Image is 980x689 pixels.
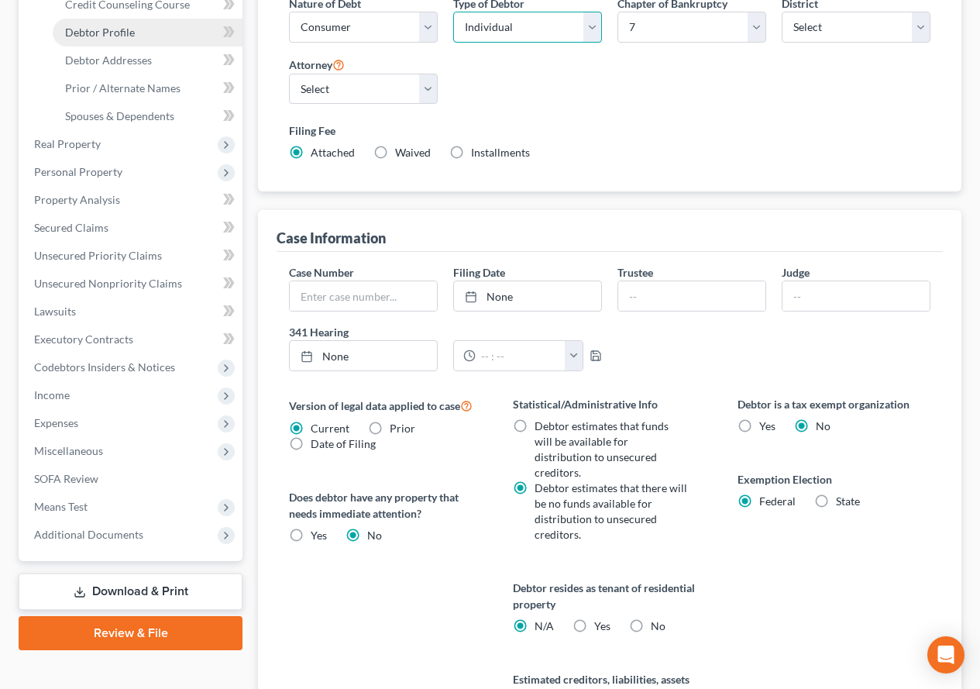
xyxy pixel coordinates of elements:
span: Yes [759,419,775,432]
label: Debtor is a tax exempt organization [738,396,930,412]
span: Personal Property [34,165,122,178]
span: Miscellaneous [34,444,103,457]
span: Yes [311,529,327,542]
a: Prior / Alternate Names [53,74,242,102]
a: Executory Contracts [22,326,242,353]
label: Debtor resides as tenant of residential property [513,580,706,612]
span: SOFA Review [34,472,98,485]
a: SOFA Review [22,465,242,493]
span: Prior / Alternate Names [65,81,181,95]
a: Unsecured Nonpriority Claims [22,270,242,298]
label: Exemption Election [738,471,930,487]
span: Waived [395,146,431,159]
span: Debtor estimates that funds will be available for distribution to unsecured creditors. [535,419,669,479]
label: Statistical/Administrative Info [513,396,706,412]
span: Federal [759,494,796,508]
span: N/A [535,619,554,632]
a: Spouses & Dependents [53,102,242,130]
span: Property Analysis [34,193,120,206]
label: Trustee [617,264,653,281]
label: Filing Fee [289,122,930,139]
span: Current [311,422,349,435]
input: -- [782,281,930,311]
label: Does debtor have any property that needs immediate attention? [289,489,482,522]
label: 341 Hearing [281,324,610,340]
span: Expenses [34,416,78,429]
a: None [290,341,437,370]
a: Lawsuits [22,298,242,326]
span: Additional Documents [34,528,143,541]
span: Codebtors Insiders & Notices [34,360,175,374]
div: Case Information [277,229,386,247]
span: Date of Filing [311,437,376,450]
span: Unsecured Nonpriority Claims [34,277,182,290]
span: Means Test [34,500,88,513]
span: Secured Claims [34,221,108,234]
span: Installments [471,146,530,159]
a: Download & Print [19,574,242,610]
a: None [454,281,601,311]
span: Yes [594,619,610,632]
a: Property Analysis [22,186,242,214]
span: Real Property [34,137,101,150]
span: No [816,419,830,432]
label: Version of legal data applied to case [289,396,482,415]
span: Unsecured Priority Claims [34,249,162,262]
div: Open Intercom Messenger [927,636,965,673]
label: Judge [782,264,810,281]
span: Executory Contracts [34,332,133,346]
a: Review & File [19,616,242,650]
span: No [367,529,382,542]
span: Income [34,388,70,401]
label: Attorney [289,55,345,74]
label: Estimated creditors, liabilities, assets [513,671,706,687]
label: Filing Date [453,264,505,281]
span: Spouses & Dependents [65,109,174,122]
span: Debtor Addresses [65,53,152,67]
span: No [651,619,665,632]
span: Debtor Profile [65,26,135,39]
a: Debtor Addresses [53,47,242,74]
input: Enter case number... [290,281,437,311]
a: Secured Claims [22,214,242,242]
input: -- : -- [476,341,566,370]
span: Prior [390,422,415,435]
span: Debtor estimates that there will be no funds available for distribution to unsecured creditors. [535,481,687,541]
span: Attached [311,146,355,159]
input: -- [618,281,765,311]
span: Lawsuits [34,305,76,318]
label: Case Number [289,264,354,281]
a: Debtor Profile [53,19,242,47]
span: State [836,494,860,508]
a: Unsecured Priority Claims [22,242,242,270]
